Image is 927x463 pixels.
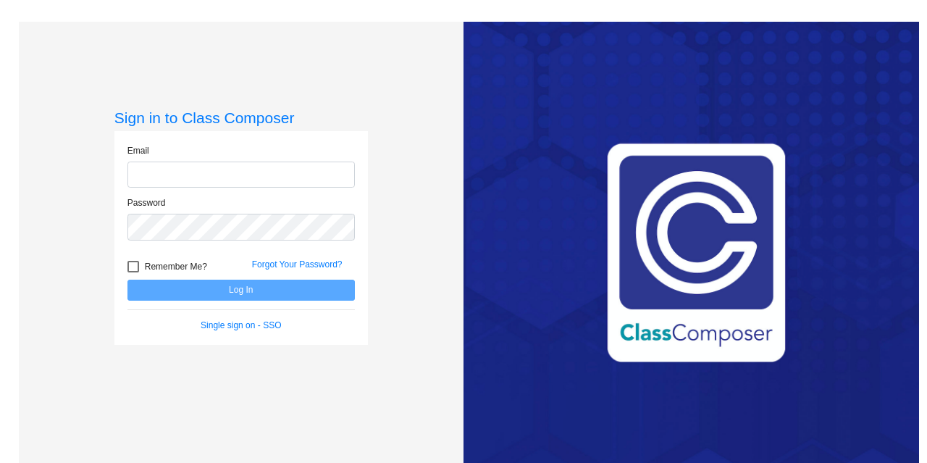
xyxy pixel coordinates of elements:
button: Log In [127,280,355,301]
a: Single sign on - SSO [201,320,281,330]
h3: Sign in to Class Composer [114,109,368,127]
a: Forgot Your Password? [252,259,343,270]
label: Password [127,196,166,209]
label: Email [127,144,149,157]
span: Remember Me? [145,258,207,275]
